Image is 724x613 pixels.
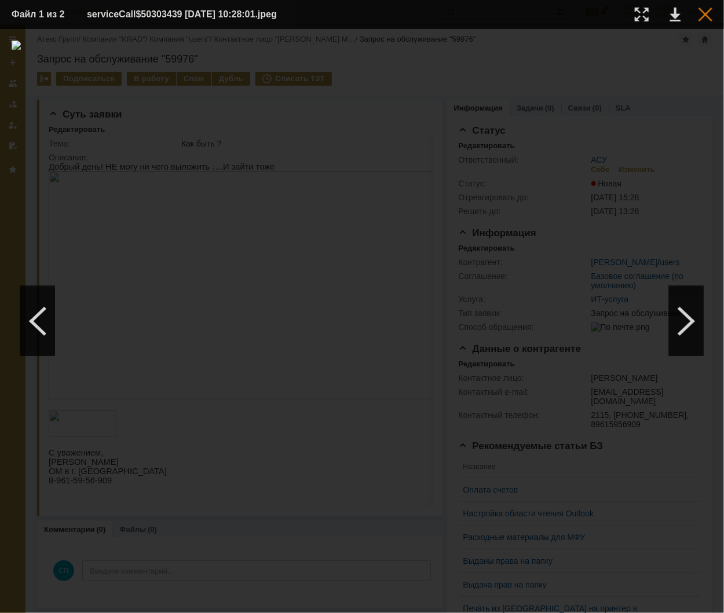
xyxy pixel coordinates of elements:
[87,8,306,21] div: serviceCall$50303439 [DATE] 10:28:01.jpeg
[20,287,55,356] div: Предыдущий файл
[635,8,649,21] div: Увеличить масштаб
[12,41,712,601] img: download
[670,8,681,21] div: Скачать файл
[12,10,70,19] div: Файл 1 из 2
[669,287,704,356] div: Следующий файл
[699,8,712,21] div: Закрыть окно (Esc)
